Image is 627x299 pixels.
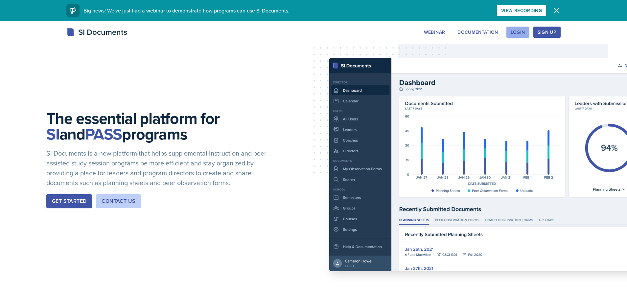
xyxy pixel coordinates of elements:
[96,194,141,208] button: Contact Us
[46,194,92,208] button: Get Started
[66,26,127,38] div: SI Documents
[424,30,445,35] div: Webinar
[83,7,290,14] span: Big news! We've just had a webinar to demonstrate how programs can use SI Documents.
[52,197,86,205] div: Get Started
[457,30,498,35] div: Documentation
[102,197,135,205] div: Contact Us
[501,8,542,13] div: View Recording
[497,5,546,16] button: View Recording
[506,27,529,38] button: Login
[453,27,502,38] button: Documentation
[511,30,525,35] div: Login
[533,27,561,38] button: Sign Up
[538,30,556,35] div: Sign Up
[420,27,449,38] button: Webinar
